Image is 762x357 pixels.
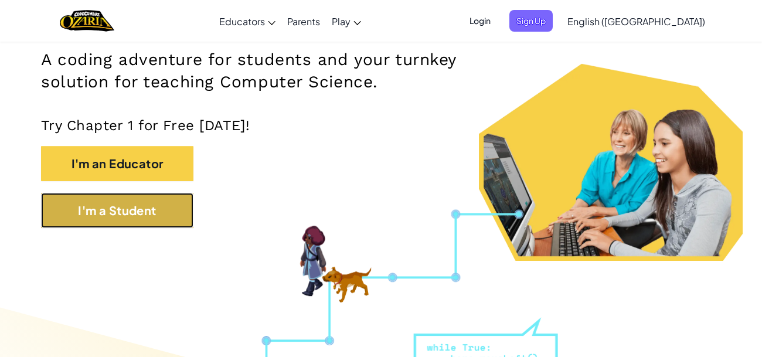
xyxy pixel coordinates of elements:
[509,10,553,32] button: Sign Up
[60,9,114,33] img: Home
[462,10,498,32] button: Login
[567,15,705,28] span: English ([GEOGRAPHIC_DATA])
[562,5,711,37] a: English ([GEOGRAPHIC_DATA])
[41,193,193,228] button: I'm a Student
[332,15,351,28] span: Play
[41,49,496,93] h2: A coding adventure for students and your turnkey solution for teaching Computer Science.
[219,15,265,28] span: Educators
[281,5,326,37] a: Parents
[60,9,114,33] a: Ozaria by CodeCombat logo
[41,146,193,181] button: I'm an Educator
[326,5,367,37] a: Play
[41,117,721,134] p: Try Chapter 1 for Free [DATE]!
[213,5,281,37] a: Educators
